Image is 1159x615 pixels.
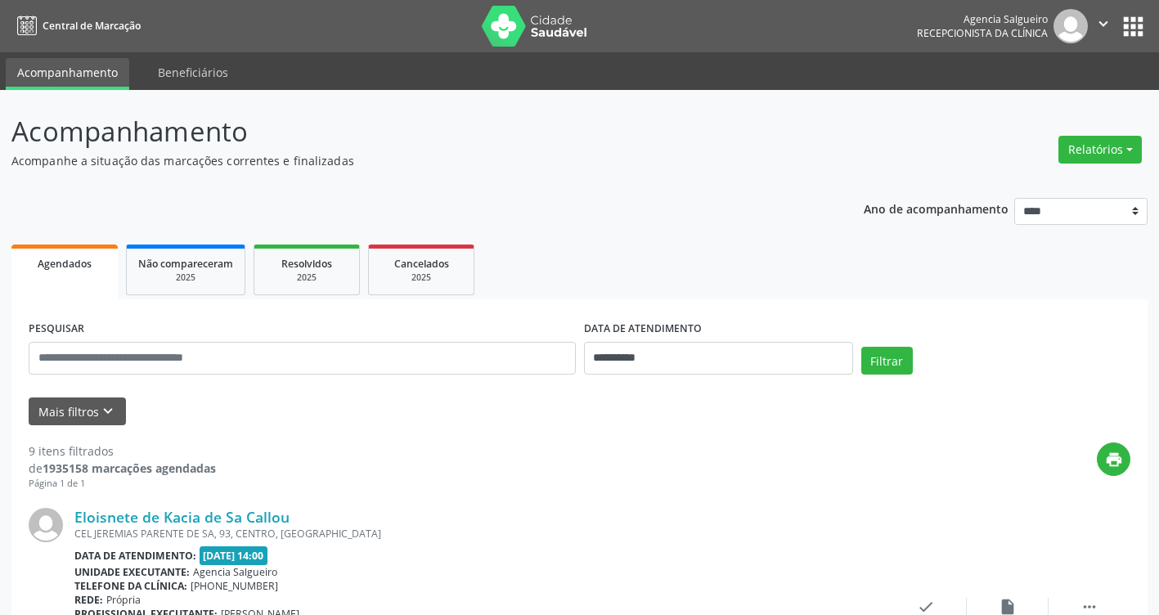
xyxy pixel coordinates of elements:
i: keyboard_arrow_down [99,402,117,420]
div: CEL JEREMIAS PARENTE DE SA, 93, CENTRO, [GEOGRAPHIC_DATA] [74,527,885,541]
button: Relatórios [1058,136,1142,164]
a: Eloisnete de Kacia de Sa Callou [74,508,290,526]
img: img [1053,9,1088,43]
a: Acompanhamento [6,58,129,90]
div: Página 1 de 1 [29,477,216,491]
a: Central de Marcação [11,12,141,39]
span: [PHONE_NUMBER] [191,579,278,593]
span: Agendados [38,257,92,271]
i:  [1094,15,1112,33]
label: DATA DE ATENDIMENTO [584,316,702,342]
span: Não compareceram [138,257,233,271]
span: Central de Marcação [43,19,141,33]
span: Agencia Salgueiro [193,565,277,579]
div: 2025 [380,272,462,284]
b: Unidade executante: [74,565,190,579]
div: 9 itens filtrados [29,442,216,460]
span: Própria [106,593,141,607]
button:  [1088,9,1119,43]
p: Acompanhamento [11,111,806,152]
button: print [1097,442,1130,476]
b: Telefone da clínica: [74,579,187,593]
b: Rede: [74,593,103,607]
p: Ano de acompanhamento [864,198,1009,218]
strong: 1935158 marcações agendadas [43,460,216,476]
div: 2025 [138,272,233,284]
span: [DATE] 14:00 [200,546,268,565]
a: Beneficiários [146,58,240,87]
p: Acompanhe a situação das marcações correntes e finalizadas [11,152,806,169]
img: img [29,508,63,542]
button: Mais filtroskeyboard_arrow_down [29,397,126,426]
span: Recepcionista da clínica [917,26,1048,40]
div: de [29,460,216,477]
i: print [1105,451,1123,469]
b: Data de atendimento: [74,549,196,563]
button: apps [1119,12,1148,41]
label: PESQUISAR [29,316,84,342]
button: Filtrar [861,347,913,375]
span: Resolvidos [281,257,332,271]
div: Agencia Salgueiro [917,12,1048,26]
span: Cancelados [394,257,449,271]
div: 2025 [266,272,348,284]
